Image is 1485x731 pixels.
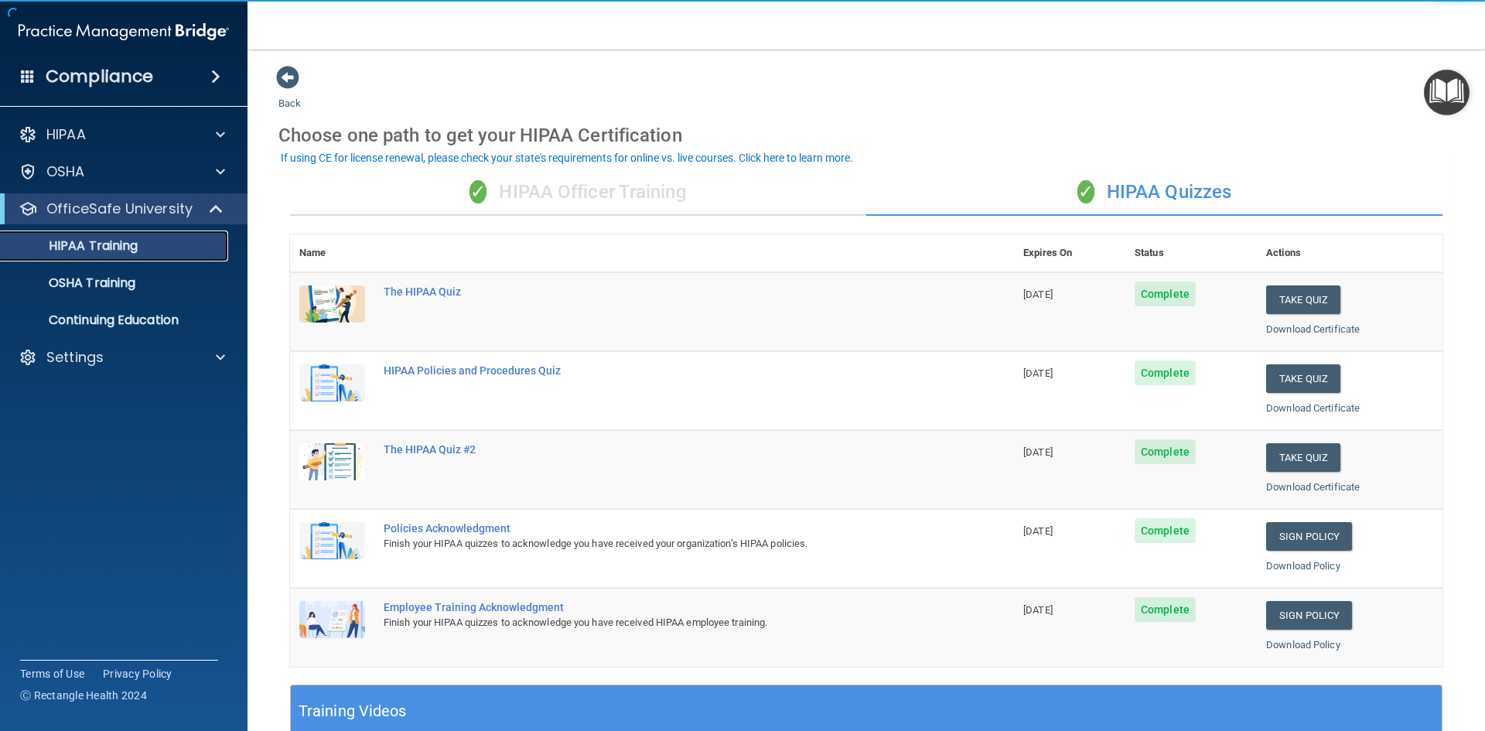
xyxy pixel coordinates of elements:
a: Back [278,79,301,109]
div: Finish your HIPAA quizzes to acknowledge you have received your organization’s HIPAA policies. [384,535,937,553]
span: ✓ [469,180,486,203]
span: Complete [1135,518,1196,543]
a: HIPAA [19,125,225,144]
p: OSHA [46,162,85,181]
p: OfficeSafe University [46,200,193,218]
div: Finish your HIPAA quizzes to acknowledge you have received HIPAA employee training. [384,613,937,632]
a: Sign Policy [1266,601,1352,630]
a: Download Certificate [1266,481,1360,493]
div: Employee Training Acknowledgment [384,601,937,613]
p: HIPAA [46,125,86,144]
button: Take Quiz [1266,443,1340,472]
h5: Training Videos [299,698,407,725]
a: Download Policy [1266,639,1340,651]
a: Download Certificate [1266,402,1360,414]
p: HIPAA Training [10,238,138,254]
a: Download Certificate [1266,323,1360,335]
span: Complete [1135,597,1196,622]
div: If using CE for license renewal, please check your state's requirements for online vs. live cours... [281,152,853,163]
p: Settings [46,348,104,367]
h4: Compliance [46,66,153,87]
button: Take Quiz [1266,285,1340,314]
th: Actions [1257,234,1442,272]
div: HIPAA Officer Training [290,169,866,216]
span: Complete [1135,282,1196,306]
span: Complete [1135,439,1196,464]
th: Name [290,234,374,272]
div: The HIPAA Quiz #2 [384,443,937,456]
img: PMB logo [19,16,229,47]
div: HIPAA Quizzes [866,169,1442,216]
div: Choose one path to get your HIPAA Certification [278,113,1454,158]
a: OSHA [19,162,225,181]
a: Sign Policy [1266,522,1352,551]
button: Take Quiz [1266,364,1340,393]
div: The HIPAA Quiz [384,285,937,298]
th: Status [1125,234,1257,272]
button: Open Resource Center [1424,70,1470,115]
span: [DATE] [1023,367,1053,379]
a: Terms of Use [20,666,84,681]
span: Ⓒ Rectangle Health 2024 [20,688,147,703]
a: OfficeSafe University [19,200,224,218]
span: [DATE] [1023,289,1053,300]
p: OSHA Training [10,275,135,291]
a: Privacy Policy [103,666,172,681]
a: Settings [19,348,225,367]
span: ✓ [1077,180,1094,203]
div: HIPAA Policies and Procedures Quiz [384,364,937,377]
span: [DATE] [1023,446,1053,458]
div: Policies Acknowledgment [384,522,937,535]
th: Expires On [1014,234,1125,272]
a: Download Policy [1266,560,1340,572]
button: If using CE for license renewal, please check your state's requirements for online vs. live cours... [278,150,855,166]
span: [DATE] [1023,525,1053,537]
span: Complete [1135,360,1196,385]
span: [DATE] [1023,604,1053,616]
p: Continuing Education [10,313,221,328]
